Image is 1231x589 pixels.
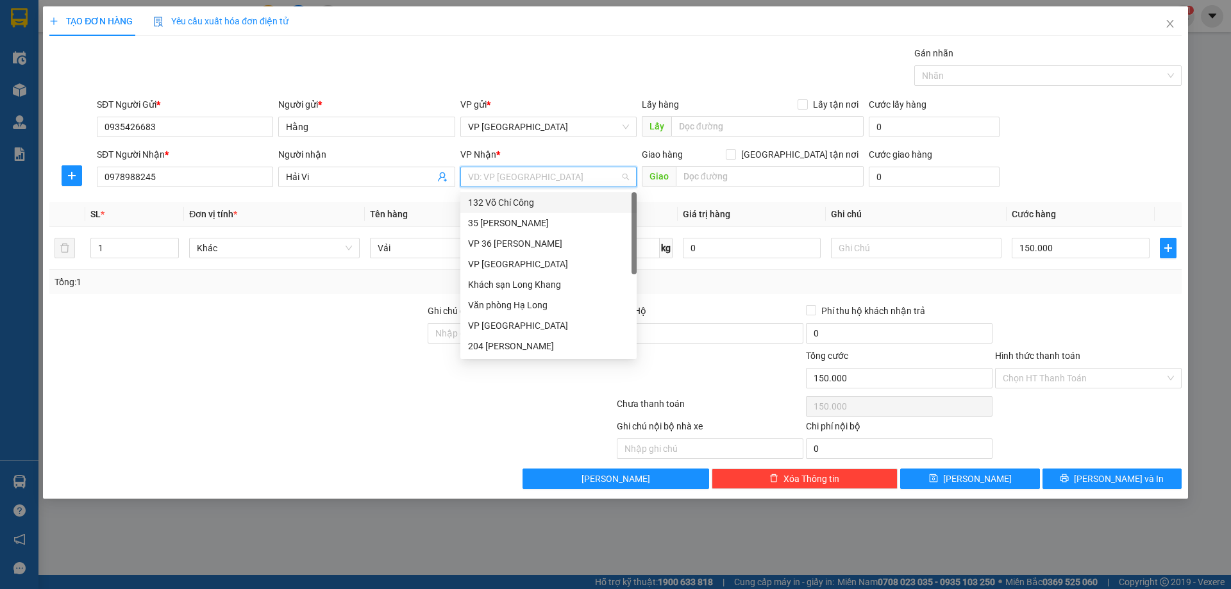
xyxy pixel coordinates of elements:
[1012,209,1056,219] span: Cước hàng
[468,195,629,210] div: 132 Võ Chí Công
[468,216,629,230] div: 35 [PERSON_NAME]
[278,97,455,112] div: Người gửi
[642,166,676,187] span: Giao
[468,298,629,312] div: Văn phòng Hạ Long
[460,315,637,336] div: VP Đà Nẵng
[468,278,629,292] div: Khách sạn Long Khang
[460,254,637,274] div: VP Quảng Bình
[831,238,1001,258] input: Ghi Chú
[671,116,864,137] input: Dọc đường
[617,438,803,459] input: Nhập ghi chú
[642,149,683,160] span: Giao hàng
[460,149,496,160] span: VP Nhận
[617,419,803,438] div: Ghi chú nội bộ nhà xe
[683,238,821,258] input: 0
[816,304,930,318] span: Phí thu hộ khách nhận trả
[869,167,1000,187] input: Cước giao hàng
[1160,243,1176,253] span: plus
[712,469,898,489] button: deleteXóa Thông tin
[676,166,864,187] input: Dọc đường
[468,319,629,333] div: VP [GEOGRAPHIC_DATA]
[642,99,679,110] span: Lấy hàng
[1074,472,1164,486] span: [PERSON_NAME] và In
[869,99,926,110] label: Cước lấy hàng
[460,295,637,315] div: Văn phòng Hạ Long
[826,202,1007,227] th: Ghi chú
[615,397,805,419] div: Chưa thanh toán
[683,209,730,219] span: Giá trị hàng
[197,238,352,258] span: Khác
[900,469,1039,489] button: save[PERSON_NAME]
[460,213,637,233] div: 35 Trần Phú
[869,117,1000,137] input: Cước lấy hàng
[460,97,637,112] div: VP gửi
[428,323,614,344] input: Ghi chú đơn hàng
[460,192,637,213] div: 132 Võ Chí Công
[153,17,163,27] img: icon
[914,48,953,58] label: Gán nhãn
[468,257,629,271] div: VP [GEOGRAPHIC_DATA]
[153,16,289,26] span: Yêu cầu xuất hóa đơn điện tử
[54,275,475,289] div: Tổng: 1
[808,97,864,112] span: Lấy tận nơi
[460,233,637,254] div: VP 36 Hồng Tiến
[783,472,839,486] span: Xóa Thông tin
[460,336,637,356] div: 204 Trần Quang Khải
[437,172,448,182] span: user-add
[929,474,938,484] span: save
[54,238,75,258] button: delete
[523,469,709,489] button: [PERSON_NAME]
[660,238,673,258] span: kg
[370,209,408,219] span: Tên hàng
[370,238,540,258] input: VD: Bàn, Ghế
[278,147,455,162] div: Người nhận
[90,209,101,219] span: SL
[49,17,58,26] span: plus
[189,209,237,219] span: Đơn vị tính
[1165,19,1175,29] span: close
[617,306,646,316] span: Thu Hộ
[468,117,629,137] span: VP Đà Nẵng
[582,472,650,486] span: [PERSON_NAME]
[97,147,273,162] div: SĐT Người Nhận
[1060,474,1069,484] span: printer
[1160,238,1177,258] button: plus
[869,149,932,160] label: Cước giao hàng
[806,351,848,361] span: Tổng cước
[460,274,637,295] div: Khách sạn Long Khang
[995,351,1080,361] label: Hình thức thanh toán
[642,116,671,137] span: Lấy
[736,147,864,162] span: [GEOGRAPHIC_DATA] tận nơi
[97,97,273,112] div: SĐT Người Gửi
[1043,469,1182,489] button: printer[PERSON_NAME] và In
[943,472,1012,486] span: [PERSON_NAME]
[806,419,992,438] div: Chi phí nội bộ
[62,165,82,186] button: plus
[468,236,629,251] div: VP 36 [PERSON_NAME]
[1152,6,1188,42] button: Close
[428,306,498,316] label: Ghi chú đơn hàng
[49,16,133,26] span: TẠO ĐƠN HÀNG
[769,474,778,484] span: delete
[468,339,629,353] div: 204 [PERSON_NAME]
[62,170,81,181] span: plus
